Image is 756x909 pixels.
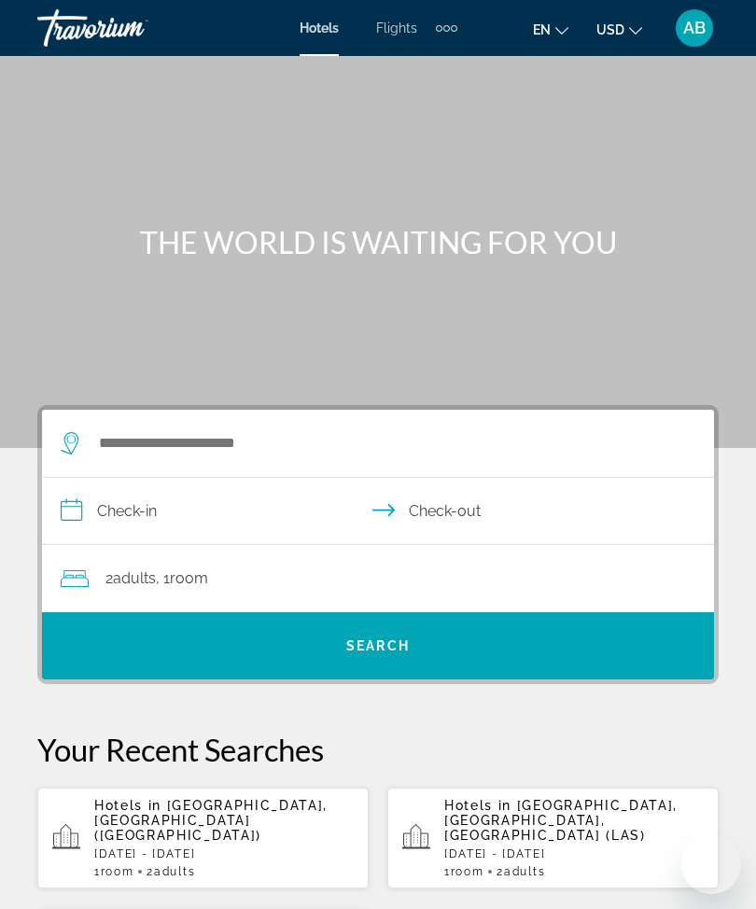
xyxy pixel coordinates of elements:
span: 1 [94,865,133,878]
button: Change currency [596,16,642,43]
span: Search [346,638,410,653]
span: , 1 [156,566,208,592]
button: Select check in and out date [42,478,714,545]
button: Hotels in [GEOGRAPHIC_DATA], [GEOGRAPHIC_DATA], [GEOGRAPHIC_DATA] (LAS)[DATE] - [DATE]1Room2Adults [387,787,719,889]
span: Hotels in [94,798,161,813]
span: Room [170,569,208,587]
span: 2 [147,865,195,878]
span: Hotels in [444,798,511,813]
button: Search [42,612,714,679]
p: Your Recent Searches [37,731,719,768]
span: Adults [154,865,195,878]
span: 2 [105,566,156,592]
span: Room [451,865,484,878]
span: Adults [504,865,545,878]
div: Search widget [42,410,714,679]
button: User Menu [670,8,719,48]
h1: THE WORLD IS WAITING FOR YOU [37,224,719,261]
button: Extra navigation items [436,13,457,43]
span: 2 [497,865,545,878]
span: Room [101,865,134,878]
iframe: Button to launch messaging window [681,834,741,894]
span: en [533,22,551,37]
span: Adults [113,569,156,587]
button: Travelers: 2 adults, 0 children [42,545,714,612]
a: Flights [376,21,417,35]
span: 1 [444,865,483,878]
a: Travorium [37,4,224,52]
p: [DATE] - [DATE] [444,847,704,860]
span: [GEOGRAPHIC_DATA], [GEOGRAPHIC_DATA] ([GEOGRAPHIC_DATA]) [94,798,328,843]
input: Search hotel destination [97,429,667,457]
button: Change language [533,16,568,43]
p: [DATE] - [DATE] [94,847,354,860]
span: USD [596,22,624,37]
a: Hotels [300,21,339,35]
button: Hotels in [GEOGRAPHIC_DATA], [GEOGRAPHIC_DATA] ([GEOGRAPHIC_DATA])[DATE] - [DATE]1Room2Adults [37,787,369,889]
span: AB [683,19,706,37]
span: [GEOGRAPHIC_DATA], [GEOGRAPHIC_DATA], [GEOGRAPHIC_DATA] (LAS) [444,798,678,843]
